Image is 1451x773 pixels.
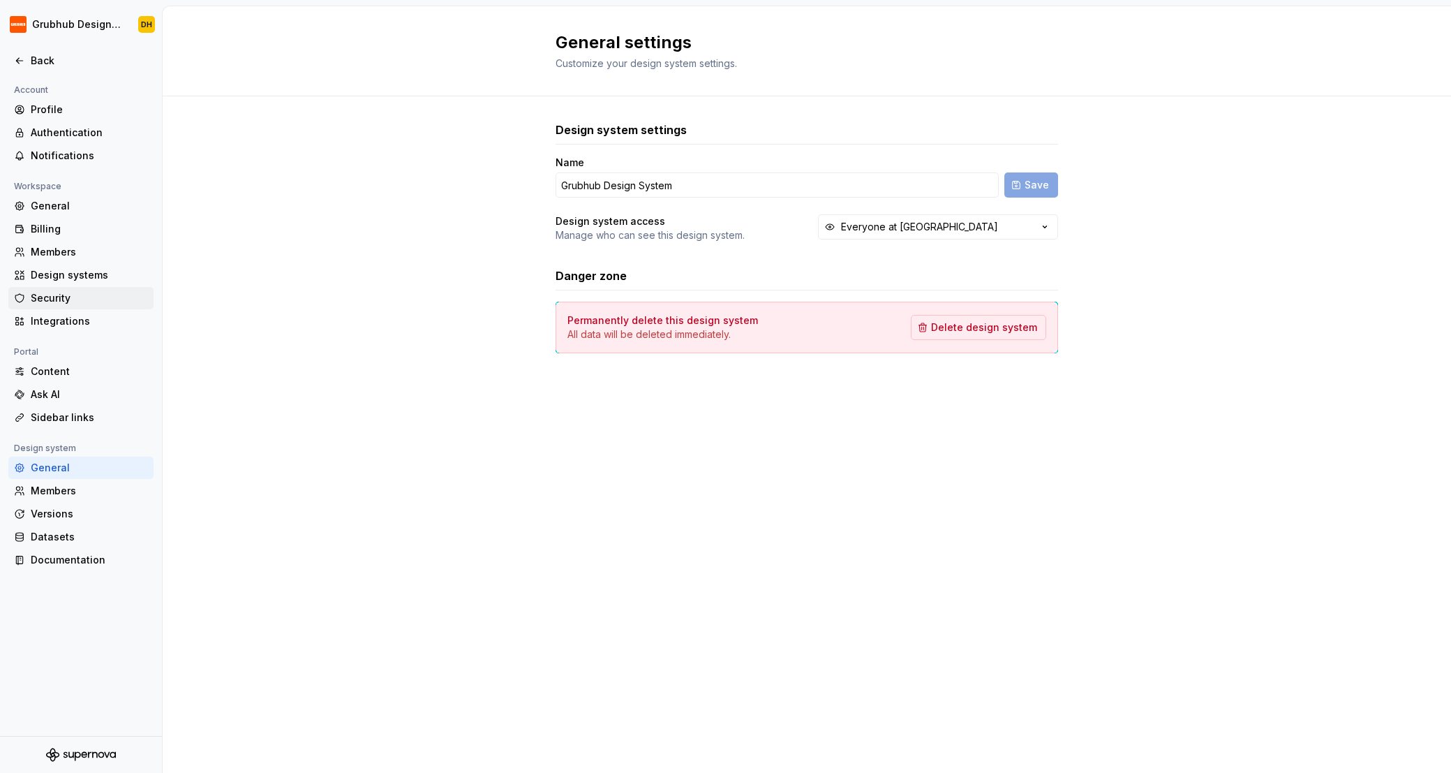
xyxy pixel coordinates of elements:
a: Ask AI [8,383,154,406]
div: Documentation [31,553,148,567]
div: Security [31,291,148,305]
p: All data will be deleted immediately. [567,327,758,341]
div: Integrations [31,314,148,328]
div: Members [31,245,148,259]
div: Datasets [31,530,148,544]
div: Profile [31,103,148,117]
img: 4e8d6f31-f5cf-47b4-89aa-e4dec1dc0822.png [10,16,27,33]
a: Notifications [8,145,154,167]
div: Content [31,365,148,378]
div: Back [31,54,148,68]
div: Everyone at [GEOGRAPHIC_DATA] [841,220,998,234]
a: Design systems [8,264,154,286]
h4: Design system access [556,214,665,228]
div: General [31,199,148,213]
button: Delete design system [911,315,1046,340]
div: Account [8,82,54,98]
a: General [8,457,154,479]
div: Members [31,484,148,498]
div: Notifications [31,149,148,163]
a: Datasets [8,526,154,548]
div: Sidebar links [31,411,148,425]
div: Billing [31,222,148,236]
a: Security [8,287,154,309]
a: Content [8,360,154,383]
a: Documentation [8,549,154,571]
div: Versions [31,507,148,521]
a: Authentication [8,122,154,144]
h3: Danger zone [556,267,627,284]
a: General [8,195,154,217]
div: Portal [8,344,44,360]
a: Members [8,241,154,263]
div: DH [141,19,152,30]
h2: General settings [556,31,1041,54]
label: Name [556,156,584,170]
a: Members [8,480,154,502]
button: Grubhub Design SystemDH [3,9,159,40]
h3: Design system settings [556,122,687,138]
button: Everyone at [GEOGRAPHIC_DATA] [818,214,1058,240]
a: Billing [8,218,154,240]
a: Versions [8,503,154,525]
h4: Permanently delete this design system [567,314,758,327]
span: Customize your design system settings. [556,57,737,69]
span: Delete design system [931,321,1037,334]
a: Back [8,50,154,72]
div: Grubhub Design System [32,17,121,31]
div: Authentication [31,126,148,140]
div: Ask AI [31,388,148,402]
div: Workspace [8,178,67,195]
a: Integrations [8,310,154,332]
a: Profile [8,98,154,121]
div: Design system [8,440,82,457]
p: Manage who can see this design system. [556,228,745,242]
div: General [31,461,148,475]
svg: Supernova Logo [46,748,116,762]
div: Design systems [31,268,148,282]
a: Sidebar links [8,406,154,429]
